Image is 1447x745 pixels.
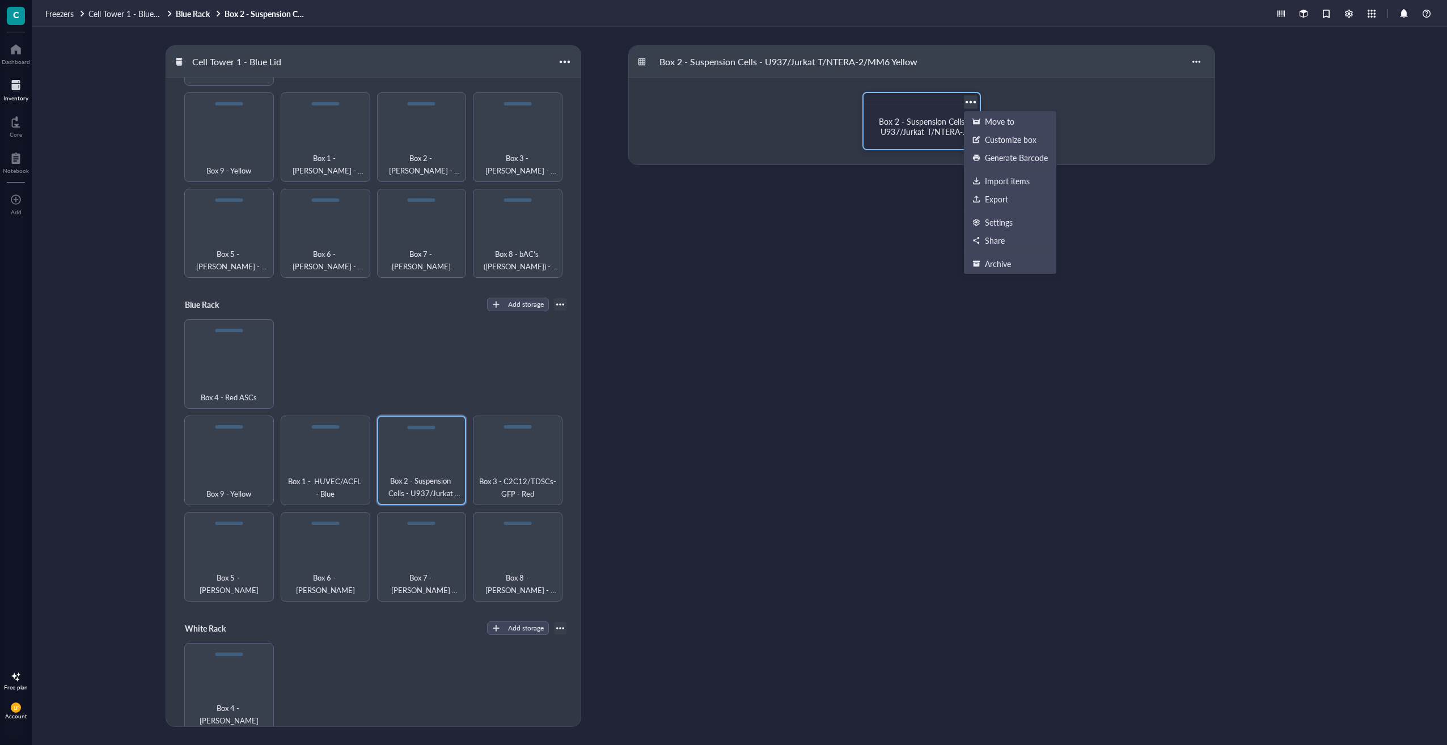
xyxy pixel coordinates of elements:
button: Add storage [487,621,549,635]
div: Export [985,194,1008,204]
span: Box 1 - HUVEC/ACFL - Blue [286,475,365,500]
span: Box 6 - [PERSON_NAME] [286,572,365,596]
button: Add storage [487,298,549,311]
span: Box 3 - [PERSON_NAME] - Yellow_black_tower [478,152,557,177]
a: Notebook [3,149,29,174]
span: Box 1 - [PERSON_NAME] - Green_black_tower [286,152,365,177]
div: Move to [985,116,1014,126]
span: Box 7 - [PERSON_NAME] ([PERSON_NAME]) - blue [382,572,462,596]
span: Box 6 - [PERSON_NAME] - Green [286,248,365,273]
div: Add storage [508,299,544,310]
div: White Rack [180,620,248,636]
span: Box 4 - [PERSON_NAME] [189,702,269,727]
div: Generate Barcode [985,153,1048,163]
span: Box 7 - [PERSON_NAME] [382,248,462,273]
div: Archive [985,259,1011,269]
div: Box 2 - Suspension Cells - U937/Jurkat T/NTERA-2/MM6 Yellow [654,52,923,71]
div: Inventory [3,95,28,101]
div: Free plan [4,684,28,691]
a: Cell Tower 1 - Blue Lid [88,9,174,19]
span: Box 9 - Yellow [206,488,251,500]
span: Box 8 - [PERSON_NAME] - Yellow [478,572,557,596]
a: Dashboard [2,40,30,65]
a: Freezers [45,9,86,19]
div: Core [10,131,22,138]
span: Box 9 - Yellow [206,164,251,177]
a: Inventory [3,77,28,101]
div: Blue Rack [180,297,248,312]
span: Cell Tower 1 - Blue Lid [88,8,166,19]
span: Box 8 - bAC's ([PERSON_NAME]) - Green [478,248,557,273]
span: LF [13,705,19,711]
div: Customize box [985,134,1036,145]
div: Settings [985,217,1013,227]
a: Blue RackBox 2 - Suspension Cells - U937/Jurkat T/NTERA-2/MM6 Yellow [176,9,310,19]
span: Box 4 - Red ASCs [201,391,257,404]
span: C [13,7,19,22]
span: Box 2 - Suspension Cells - U937/Jurkat T/NTERA-2/MM6 Yellow [383,475,461,500]
span: Box 2 - [PERSON_NAME] - Red_black_tower [382,152,462,177]
div: Share [985,235,1005,245]
div: Notebook [3,167,29,174]
div: Account [5,713,27,719]
div: Dashboard [2,58,30,65]
a: Core [10,113,22,138]
span: Box 5 - [PERSON_NAME] - [PERSON_NAME] - Red [189,248,269,273]
span: Box 2 - Suspension Cells U937/Jurkat T/NTERA-2/MM6- Yellow [879,116,969,147]
span: Freezers [45,8,74,19]
span: Box 5 - [PERSON_NAME] [189,572,269,596]
div: Add [11,209,22,215]
div: Import items [985,176,1030,186]
div: Cell Tower 1 - Blue Lid [187,52,286,71]
div: Add storage [508,623,544,633]
span: Box 3 - C2C12/TDSCs-GFP - Red [478,475,557,500]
